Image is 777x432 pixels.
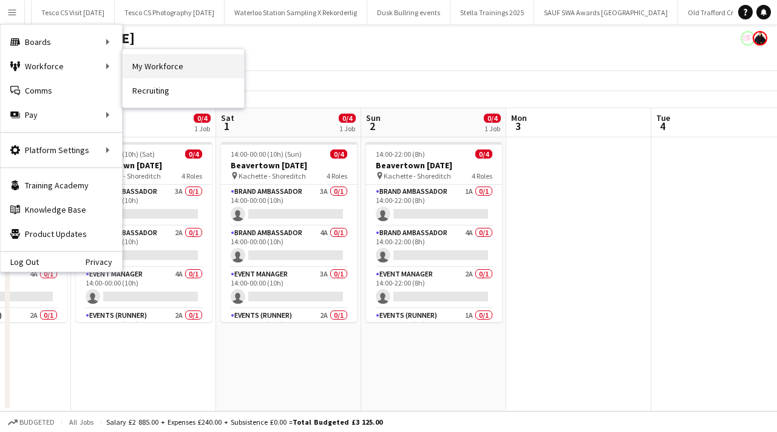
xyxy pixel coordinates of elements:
[339,114,356,123] span: 0/4
[364,119,381,133] span: 2
[534,1,678,24] button: SAUF SWA Awards [GEOGRAPHIC_DATA]
[509,119,527,133] span: 3
[1,138,122,162] div: Platform Settings
[86,257,122,267] a: Privacy
[93,171,161,180] span: Kachette - Shoreditch
[185,149,202,159] span: 0/4
[366,309,502,350] app-card-role: Events (Runner)1A0/114:00-22:00 (8h)
[76,309,212,350] app-card-role: Events (Runner)2A0/114:00-00:00 (10h)
[475,149,492,159] span: 0/4
[123,78,244,103] a: Recruiting
[484,124,500,133] div: 1 Job
[366,112,381,123] span: Sun
[1,197,122,222] a: Knowledge Base
[225,1,367,24] button: Waterloo Station Sampling X Rekorderlig
[1,103,122,127] div: Pay
[19,418,55,427] span: Budgeted
[366,267,502,309] app-card-role: Event Manager2A0/114:00-22:00 (8h)
[1,30,122,54] div: Boards
[194,114,211,123] span: 0/4
[115,1,225,24] button: Tesco CS Photography [DATE]
[221,309,357,350] app-card-role: Events (Runner)2A0/114:00-00:00 (10h)
[741,31,755,46] app-user-avatar: Soozy Peters
[6,416,56,429] button: Budgeted
[1,173,122,197] a: Training Academy
[221,142,357,322] app-job-card: 14:00-00:00 (10h) (Sun)0/4Beavertown [DATE] Kachette - Shoreditch4 RolesBrand Ambassador3A0/114:0...
[1,54,122,78] div: Workforce
[1,222,122,246] a: Product Updates
[32,1,115,24] button: Tesco CS Visit [DATE]
[327,171,347,180] span: 4 Roles
[1,257,39,267] a: Log Out
[239,171,306,180] span: Kachette - Shoreditch
[231,149,302,159] span: 14:00-00:00 (10h) (Sun)
[339,124,355,133] div: 1 Job
[76,142,212,322] app-job-card: 14:00-00:00 (10h) (Sat)0/4Beavertown [DATE] Kachette - Shoreditch4 RolesBrand Ambassador3A0/114:0...
[656,112,670,123] span: Tue
[484,114,501,123] span: 0/4
[366,142,502,322] app-job-card: 14:00-22:00 (8h)0/4Beavertown [DATE] Kachette - Shoreditch4 RolesBrand Ambassador1A0/114:00-22:00...
[367,1,450,24] button: Dusk Bullring events
[194,124,210,133] div: 1 Job
[221,226,357,267] app-card-role: Brand Ambassador4A0/114:00-00:00 (10h)
[221,185,357,226] app-card-role: Brand Ambassador3A0/114:00-00:00 (10h)
[123,54,244,78] a: My Workforce
[76,185,212,226] app-card-role: Brand Ambassador3A0/114:00-00:00 (10h)
[376,149,425,159] span: 14:00-22:00 (8h)
[366,226,502,267] app-card-role: Brand Ambassador4A0/114:00-22:00 (8h)
[384,171,451,180] span: Kachette - Shoreditch
[511,112,527,123] span: Mon
[76,160,212,171] h3: Beavertown [DATE]
[678,1,759,24] button: Old Trafford Cricket
[76,226,212,267] app-card-role: Brand Ambassador2A0/114:00-00:00 (10h)
[366,160,502,171] h3: Beavertown [DATE]
[1,78,122,103] a: Comms
[450,1,534,24] button: Stella Trainings 2025
[106,417,382,427] div: Salary £2 885.00 + Expenses £240.00 + Subsistence £0.00 =
[366,185,502,226] app-card-role: Brand Ambassador1A0/114:00-22:00 (8h)
[67,417,96,427] span: All jobs
[654,119,670,133] span: 4
[219,119,234,133] span: 1
[221,267,357,309] app-card-role: Event Manager3A0/114:00-00:00 (10h)
[221,160,357,171] h3: Beavertown [DATE]
[182,171,202,180] span: 4 Roles
[753,31,767,46] app-user-avatar: Danielle Ferguson
[330,149,347,159] span: 0/4
[472,171,492,180] span: 4 Roles
[76,267,212,309] app-card-role: Event Manager4A0/114:00-00:00 (10h)
[221,112,234,123] span: Sat
[293,417,382,427] span: Total Budgeted £3 125.00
